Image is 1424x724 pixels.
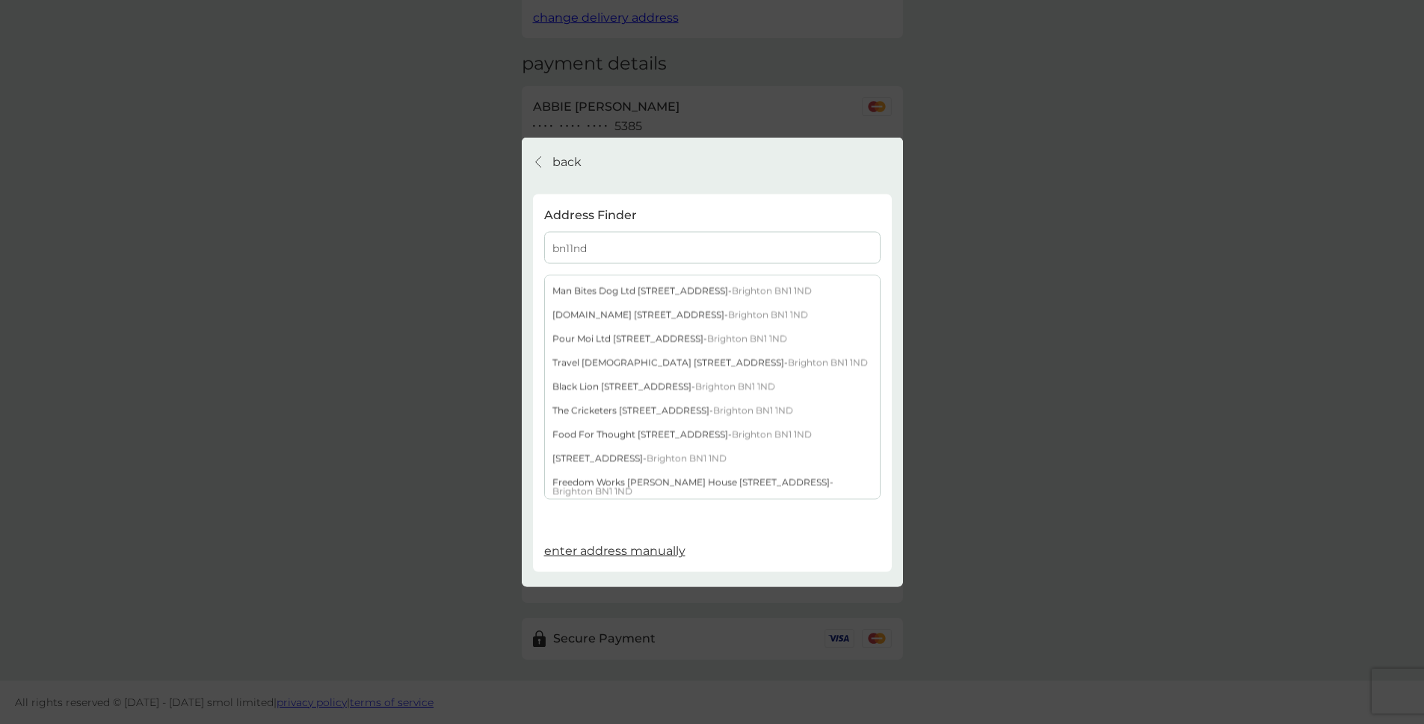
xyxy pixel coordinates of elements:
[545,351,880,375] div: Travel [DEMOGRAPHIC_DATA] [STREET_ADDRESS] -
[732,429,812,440] span: Brighton BN1 1ND
[707,333,787,344] span: Brighton BN1 1ND
[544,205,637,224] p: Address Finder
[732,285,812,296] span: Brighton BN1 1ND
[544,542,685,561] button: enter address manually
[788,357,868,368] span: Brighton BN1 1ND
[545,327,880,351] div: Pour Moi Ltd [STREET_ADDRESS] -
[552,153,582,172] p: back
[545,375,880,399] div: Black Lion [STREET_ADDRESS] -
[545,303,880,327] div: [DOMAIN_NAME] [STREET_ADDRESS] -
[552,485,632,497] span: Brighton BN1 1ND
[545,470,880,503] div: Freedom Works [PERSON_NAME] House [STREET_ADDRESS] -
[713,405,793,416] span: Brighton BN1 1ND
[544,544,685,558] span: enter address manually
[545,279,880,303] div: Man Bites Dog Ltd [STREET_ADDRESS] -
[545,447,880,470] div: [STREET_ADDRESS] -
[545,399,880,423] div: The Cricketers [STREET_ADDRESS] -
[695,381,775,392] span: Brighton BN1 1ND
[728,309,808,320] span: Brighton BN1 1ND
[647,452,727,464] span: Brighton BN1 1ND
[545,423,880,447] div: Food For Thought [STREET_ADDRESS] -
